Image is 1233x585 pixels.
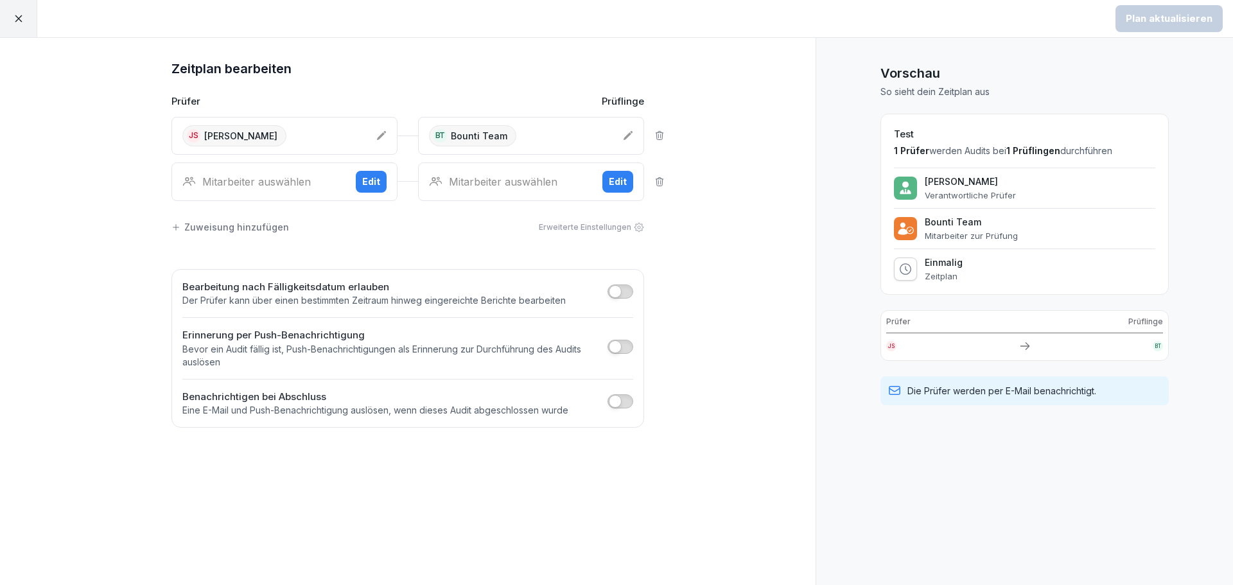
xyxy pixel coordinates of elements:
p: Prüfer [171,94,200,109]
p: Prüflinge [1128,316,1163,327]
p: So sieht dein Zeitplan aus [880,85,1169,98]
h2: Bearbeitung nach Fälligkeitsdatum erlauben [182,280,566,295]
div: BT [1153,341,1163,351]
h2: Erinnerung per Push-Benachrichtigung [182,328,601,343]
div: Plan aktualisieren [1126,12,1212,26]
p: Einmalig [925,257,963,268]
p: [PERSON_NAME] [925,176,1016,188]
p: Prüfer [886,316,911,327]
button: Plan aktualisieren [1115,5,1223,32]
p: Bounti Team [925,216,1018,228]
p: Prüflinge [602,94,644,109]
div: Mitarbeiter auswählen [429,174,592,189]
div: Edit [362,175,380,189]
div: JS [187,129,200,143]
p: Eine E-Mail und Push-Benachrichtigung auslösen, wenn dieses Audit abgeschlossen wurde [182,404,568,417]
p: Zeitplan [925,271,963,281]
p: Die Prüfer werden per E-Mail benachrichtigt. [907,384,1096,397]
h1: Zeitplan bearbeiten [171,58,644,79]
span: 1 Prüfer [894,145,929,156]
p: Mitarbeiter zur Prüfung [925,231,1018,241]
div: BT [433,129,447,143]
p: Der Prüfer kann über einen bestimmten Zeitraum hinweg eingereichte Berichte bearbeiten [182,294,566,307]
button: Edit [356,171,387,193]
div: Edit [609,175,627,189]
button: Edit [602,171,633,193]
h2: Benachrichtigen bei Abschluss [182,390,568,405]
h1: Vorschau [880,64,1169,83]
h2: Test [894,127,1155,142]
p: werden Audits bei durchführen [894,144,1155,157]
p: Verantwortliche Prüfer [925,190,1016,200]
p: Bevor ein Audit fällig ist, Push-Benachrichtigungen als Erinnerung zur Durchführung des Audits au... [182,343,601,369]
div: Mitarbeiter auswählen [182,174,345,189]
div: JS [886,341,896,351]
div: Erweiterte Einstellungen [539,222,644,233]
div: Zuweisung hinzufügen [171,220,289,234]
p: [PERSON_NAME] [204,129,277,143]
span: 1 Prüflingen [1006,145,1060,156]
p: Bounti Team [451,129,507,143]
